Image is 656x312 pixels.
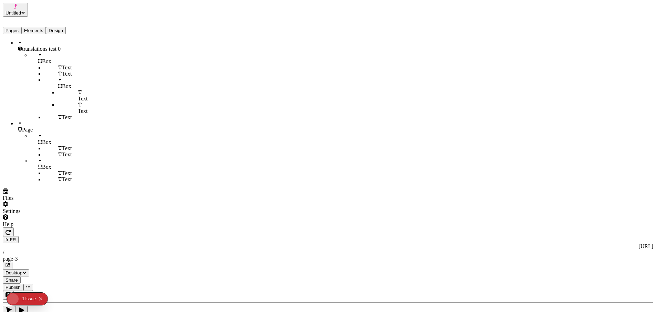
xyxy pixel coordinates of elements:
[3,236,19,243] button: Open locale picker
[42,139,51,145] span: Box
[78,96,88,101] span: Text
[3,256,653,262] div: page-3
[62,145,72,151] span: Text
[3,284,23,291] button: Publish
[3,269,29,276] button: Desktop
[6,270,22,275] span: Desktop
[3,27,21,34] button: Pages
[42,58,51,64] span: Box
[22,46,61,52] span: translations test 0
[6,10,21,16] span: Untitled
[3,3,28,17] button: Untitled
[6,285,21,290] span: Publish
[46,27,66,34] button: Design
[3,208,85,214] div: Settings
[62,114,72,120] span: Text
[62,152,72,157] span: Text
[62,170,72,176] span: Text
[6,277,18,283] span: Share
[22,127,33,133] span: Page
[3,243,653,250] div: [URL]
[6,237,16,242] span: fr-FR
[62,176,72,182] span: Text
[21,27,46,34] button: Elements
[62,65,72,70] span: Text
[62,71,72,77] span: Text
[3,250,653,256] div: /
[3,195,85,201] div: Files
[78,108,88,114] span: Text
[3,276,21,284] button: Share
[42,164,51,170] span: Box
[3,6,101,12] p: Cookie Test Route
[62,83,71,89] span: Box
[3,221,85,227] div: Help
